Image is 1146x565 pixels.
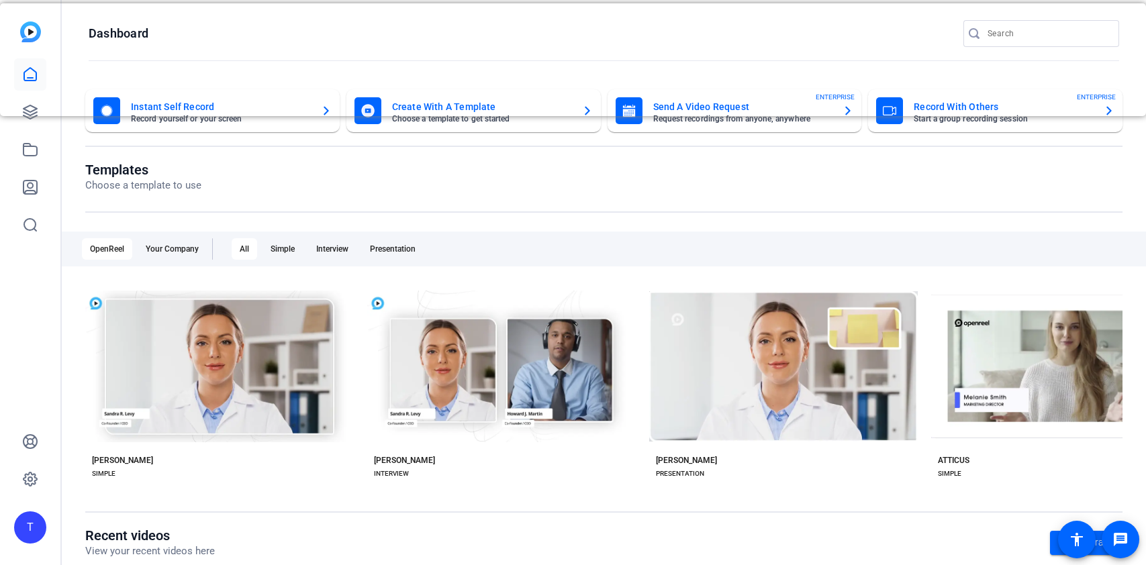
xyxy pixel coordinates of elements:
[914,115,1093,123] mat-card-subtitle: Start a group recording session
[656,468,704,479] div: PRESENTATION
[138,238,207,260] div: Your Company
[85,162,201,178] h1: Templates
[85,527,215,544] h1: Recent videos
[85,544,215,559] p: View your recent videos here
[938,455,969,466] div: ATTICUS
[374,455,435,466] div: [PERSON_NAME]
[82,238,132,260] div: OpenReel
[362,238,424,260] div: Presentation
[656,455,717,466] div: [PERSON_NAME]
[85,178,201,193] p: Choose a template to use
[653,115,832,123] mat-card-subtitle: Request recordings from anyone, anywhere
[1112,531,1129,548] mat-icon: message
[262,238,303,260] div: Simple
[308,238,356,260] div: Interview
[374,468,409,479] div: INTERVIEW
[92,468,115,479] div: SIMPLE
[232,238,257,260] div: All
[1069,531,1085,548] mat-icon: accessibility
[938,468,961,479] div: SIMPLE
[392,115,571,123] mat-card-subtitle: Choose a template to get started
[131,115,310,123] mat-card-subtitle: Record yourself or your screen
[92,455,153,466] div: [PERSON_NAME]
[14,511,46,544] div: T
[1050,531,1123,555] a: Go to library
